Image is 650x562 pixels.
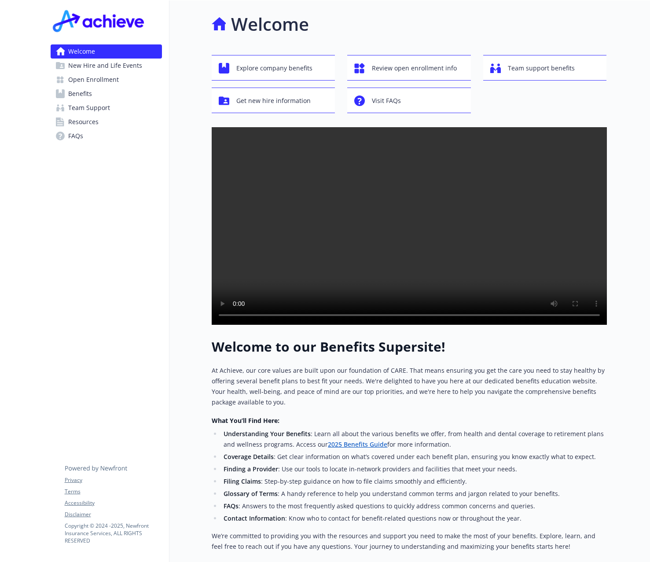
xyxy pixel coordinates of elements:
span: Resources [68,115,99,129]
span: Visit FAQs [372,92,401,109]
h1: Welcome to our Benefits Supersite! [212,339,607,355]
strong: Filing Claims [224,477,261,485]
p: Copyright © 2024 - 2025 , Newfront Insurance Services, ALL RIGHTS RESERVED [65,522,162,544]
button: Explore company benefits [212,55,335,81]
span: Review open enrollment info [372,60,457,77]
p: We’re committed to providing you with the resources and support you need to make the most of your... [212,531,607,552]
span: Team Support [68,101,110,115]
a: Disclaimer [65,511,162,518]
span: Team support benefits [508,60,575,77]
strong: Understanding Your Benefits [224,430,311,438]
p: At Achieve, our core values are built upon our foundation of CARE. That means ensuring you get th... [212,365,607,408]
button: Get new hire information [212,88,335,113]
strong: Coverage Details [224,452,274,461]
button: Team support benefits [483,55,607,81]
li: : Use our tools to locate in-network providers and facilities that meet your needs. [221,464,607,474]
span: Explore company benefits [236,60,312,77]
a: FAQs [51,129,162,143]
li: : Know who to contact for benefit-related questions now or throughout the year. [221,513,607,524]
strong: Contact Information [224,514,285,522]
a: New Hire and Life Events [51,59,162,73]
a: Team Support [51,101,162,115]
a: Welcome [51,44,162,59]
li: : Learn all about the various benefits we offer, from health and dental coverage to retirement pl... [221,429,607,450]
span: New Hire and Life Events [68,59,142,73]
a: Resources [51,115,162,129]
span: Open Enrollment [68,73,119,87]
li: : Get clear information on what’s covered under each benefit plan, ensuring you know exactly what... [221,452,607,462]
span: Get new hire information [236,92,311,109]
button: Review open enrollment info [347,55,471,81]
strong: Glossary of Terms [224,489,278,498]
a: 2025 Benefits Guide [328,440,387,448]
a: Privacy [65,476,162,484]
span: Benefits [68,87,92,101]
a: Accessibility [65,499,162,507]
span: FAQs [68,129,83,143]
li: : Step-by-step guidance on how to file claims smoothly and efficiently. [221,476,607,487]
a: Terms [65,488,162,496]
li: : A handy reference to help you understand common terms and jargon related to your benefits. [221,489,607,499]
button: Visit FAQs [347,88,471,113]
li: : Answers to the most frequently asked questions to quickly address common concerns and queries. [221,501,607,511]
strong: FAQs [224,502,239,510]
span: Welcome [68,44,95,59]
h1: Welcome [231,11,309,37]
strong: What You’ll Find Here: [212,416,279,425]
strong: Finding a Provider [224,465,278,473]
a: Benefits [51,87,162,101]
a: Open Enrollment [51,73,162,87]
